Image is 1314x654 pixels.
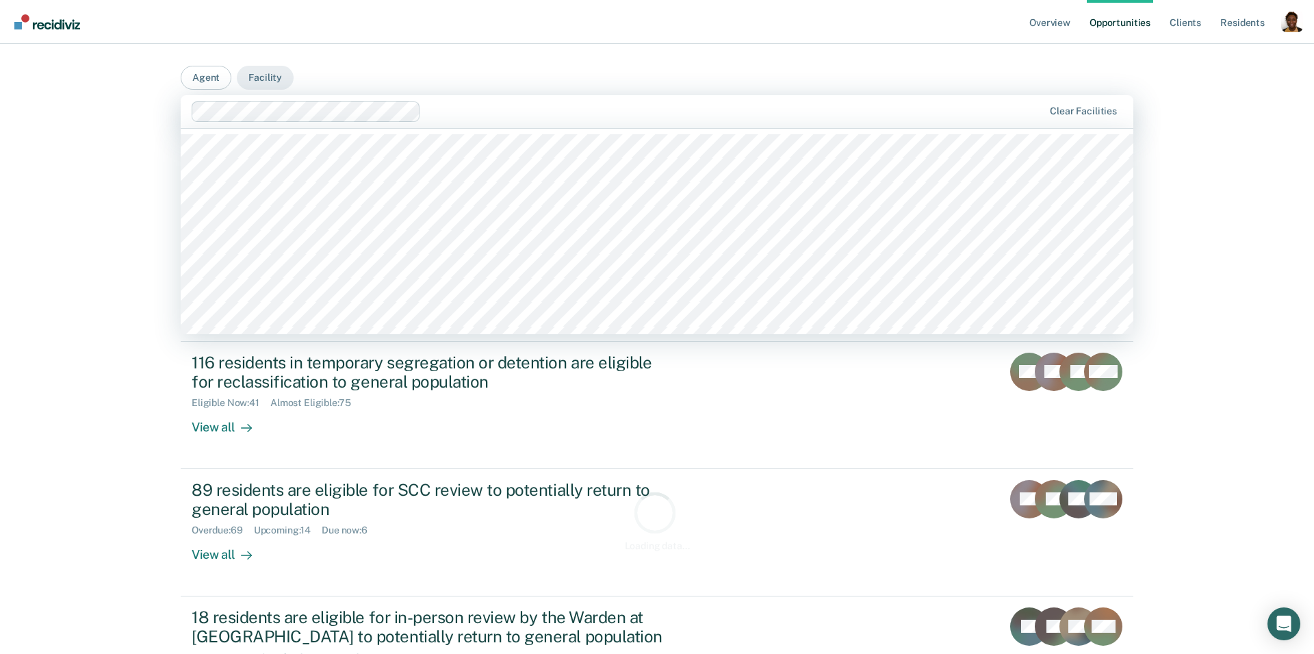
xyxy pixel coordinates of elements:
[270,397,362,409] div: Almost Eligible : 75
[181,342,1133,469] a: 116 residents in temporary segregation or detention are eligible for reclassification to general ...
[237,66,294,90] button: Facility
[14,14,80,29] img: Recidiviz
[254,525,322,536] div: Upcoming : 14
[192,607,672,647] div: 18 residents are eligible for in-person review by the Warden at [GEOGRAPHIC_DATA] to potentially ...
[1267,607,1300,640] div: Open Intercom Messenger
[1050,105,1117,117] div: Clear facilities
[181,469,1133,596] a: 89 residents are eligible for SCC review to potentially return to general populationOverdue:69Upc...
[322,525,378,536] div: Due now : 6
[192,480,672,520] div: 89 residents are eligible for SCC review to potentially return to general population
[1281,10,1303,32] button: Profile dropdown button
[192,536,268,563] div: View all
[192,353,672,392] div: 116 residents in temporary segregation or detention are eligible for reclassification to general ...
[192,397,270,409] div: Eligible Now : 41
[192,525,254,536] div: Overdue : 69
[192,409,268,436] div: View all
[181,66,231,90] button: Agent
